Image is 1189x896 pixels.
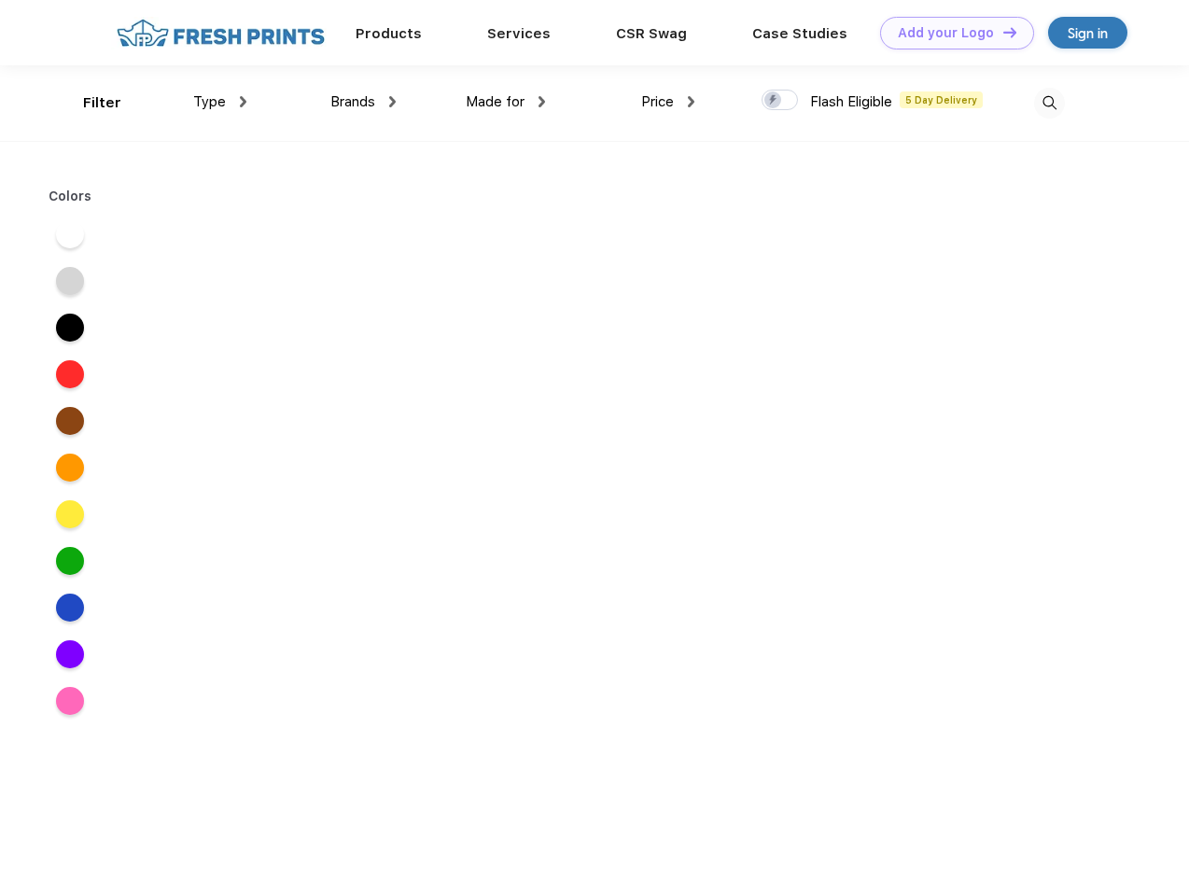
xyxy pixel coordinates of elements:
a: CSR Swag [616,25,687,42]
div: Add your Logo [898,25,994,41]
div: Colors [35,187,106,206]
img: dropdown.png [539,96,545,107]
img: DT [1003,27,1016,37]
a: Services [487,25,551,42]
img: desktop_search.svg [1034,88,1065,119]
span: Price [641,93,674,110]
span: Brands [330,93,375,110]
span: Made for [466,93,525,110]
div: Filter [83,92,121,114]
a: Sign in [1048,17,1127,49]
span: Type [193,93,226,110]
img: fo%20logo%202.webp [111,17,330,49]
img: dropdown.png [688,96,694,107]
img: dropdown.png [389,96,396,107]
img: dropdown.png [240,96,246,107]
a: Products [356,25,422,42]
span: Flash Eligible [810,93,892,110]
div: Sign in [1068,22,1108,44]
span: 5 Day Delivery [900,91,983,108]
